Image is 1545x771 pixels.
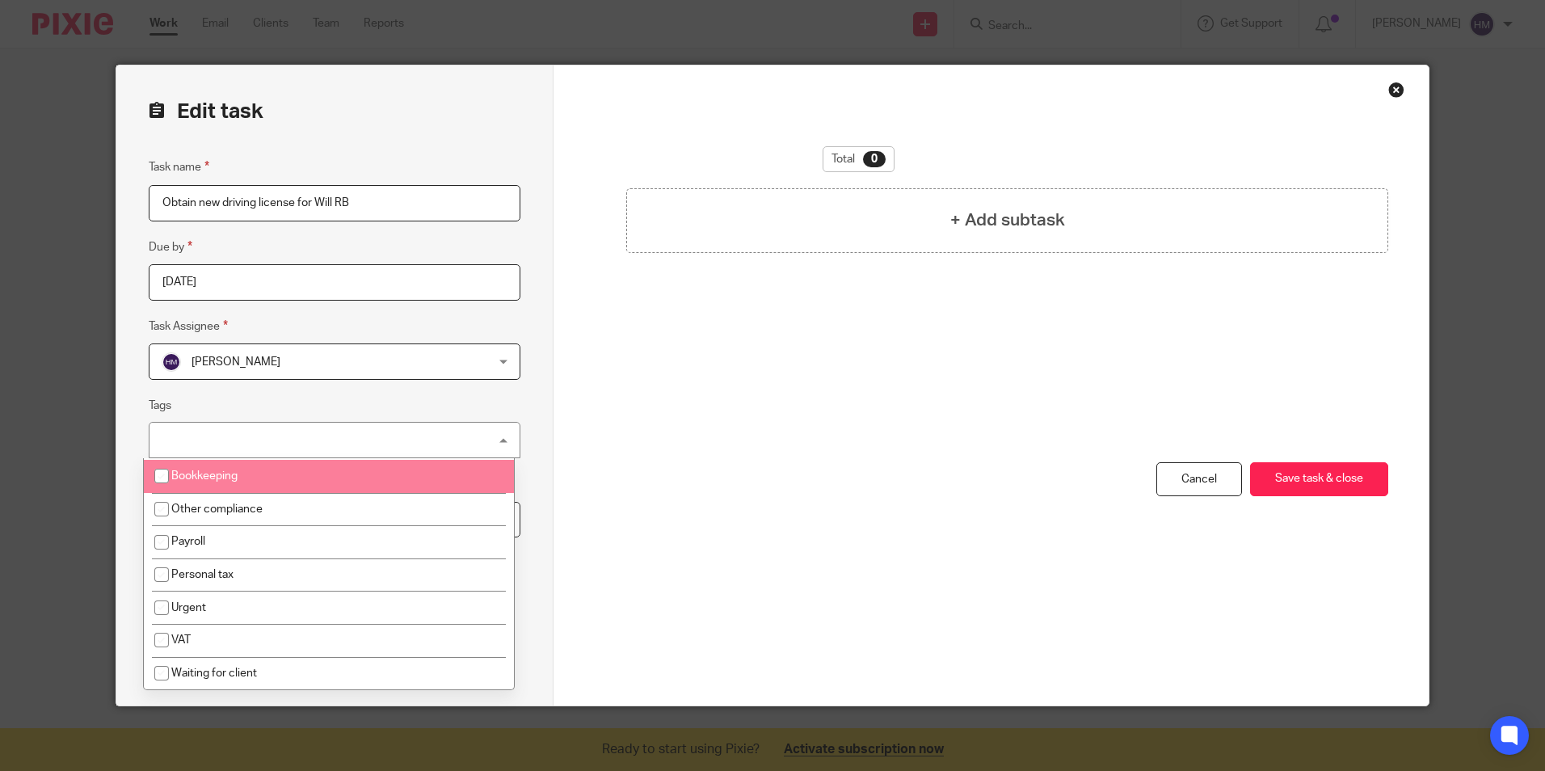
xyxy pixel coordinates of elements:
button: Save task & close [1250,462,1388,497]
span: VAT [171,634,191,646]
span: [PERSON_NAME] [192,356,280,368]
label: Tags [149,398,171,414]
span: Bookkeeping [171,470,238,482]
div: 0 [863,151,886,167]
h2: Edit task [149,98,520,125]
span: Other compliance [171,503,263,515]
div: Close this dialog window [1388,82,1404,98]
span: Urgent [171,602,206,613]
input: Pick a date [149,264,520,301]
h4: + Add subtask [950,208,1065,233]
span: Personal tax [171,569,234,580]
label: Due by [149,238,192,256]
label: Task Assignee [149,317,228,335]
img: svg%3E [162,352,181,372]
span: Payroll [171,536,205,547]
a: Cancel [1156,462,1242,497]
div: Total [823,146,895,172]
label: Task name [149,158,209,176]
span: Waiting for client [171,668,257,679]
